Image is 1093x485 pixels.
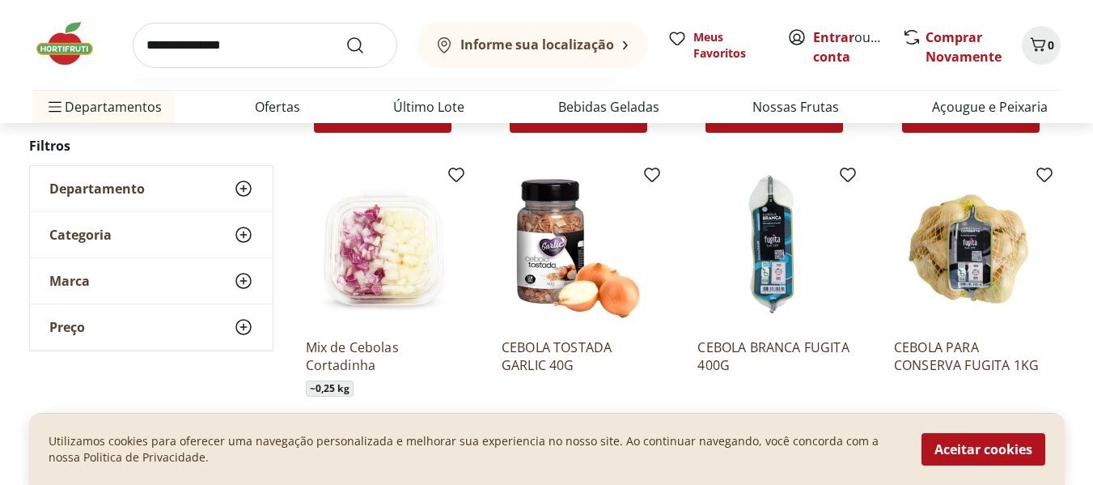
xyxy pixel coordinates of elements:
span: Departamento [49,181,145,197]
button: Departamento [30,166,273,211]
button: Menu [45,87,65,126]
span: Departamentos [45,87,162,126]
input: search [133,23,397,68]
img: CEBOLA BRANCA FUGITA 400G [697,172,851,325]
span: Marca [49,273,90,289]
span: ou [813,28,885,66]
button: Submit Search [345,36,384,55]
img: CEBOLA PARA CONSERVA FUGITA 1KG [894,172,1048,325]
a: Entrar [813,28,854,46]
button: Marca [30,258,273,304]
a: CEBOLA BRANCA FUGITA 400G [697,338,851,374]
button: Categoria [30,212,273,257]
a: Bebidas Geladas [558,97,659,117]
a: Último Lote [393,97,464,117]
a: Criar conta [813,28,902,66]
span: Preço [49,319,85,335]
a: CEBOLA PARA CONSERVA FUGITA 1KG [894,338,1048,374]
span: ~ 0,25 kg [306,381,354,397]
h2: Filtros [29,130,273,162]
span: Categoria [49,227,112,243]
button: Aceitar cookies [921,433,1045,466]
span: Meus Favoritos [693,29,768,62]
a: CEBOLA TOSTADA GARLIC 40G [502,338,655,374]
a: Comprar Novamente [926,28,1002,66]
img: CEBOLA TOSTADA GARLIC 40G [502,172,655,325]
a: Açougue e Peixaria [932,97,1048,117]
a: Meus Favoritos [667,29,768,62]
button: Informe sua localização [417,23,648,68]
img: Hortifruti [32,19,113,68]
a: Ofertas [255,97,300,117]
a: Nossas Frutas [752,97,839,117]
button: Preço [30,304,273,350]
a: Mix de Cebolas Cortadinha [306,338,460,374]
img: Mix de Cebolas Cortadinha [306,172,460,325]
button: Carrinho [1022,26,1061,65]
b: Informe sua localização [460,36,614,53]
span: 0 [1048,37,1054,53]
p: Utilizamos cookies para oferecer uma navegação personalizada e melhorar sua experiencia no nosso ... [49,433,902,466]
